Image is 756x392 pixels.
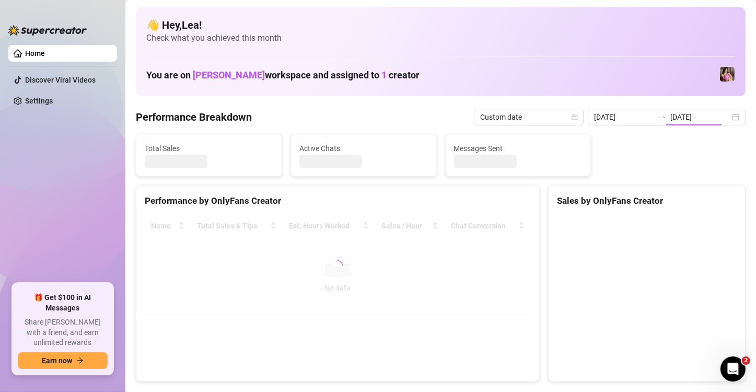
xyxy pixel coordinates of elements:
[658,113,666,121] span: to
[658,113,666,121] span: swap-right
[146,70,420,81] h1: You are on workspace and assigned to creator
[670,111,730,123] input: End date
[25,97,53,105] a: Settings
[720,67,735,82] img: Nanner
[136,110,252,124] h4: Performance Breakdown
[572,114,578,120] span: calendar
[145,194,531,208] div: Performance by OnlyFans Creator
[18,352,108,369] button: Earn nowarrow-right
[18,293,108,313] span: 🎁 Get $100 in AI Messages
[145,143,273,154] span: Total Sales
[25,76,96,84] a: Discover Viral Videos
[193,70,265,80] span: [PERSON_NAME]
[480,109,577,125] span: Custom date
[42,356,72,365] span: Earn now
[25,49,45,57] a: Home
[18,317,108,348] span: Share [PERSON_NAME] with a friend, and earn unlimited rewards
[146,32,735,44] span: Check what you achieved this month
[720,356,746,382] iframe: Intercom live chat
[742,356,750,365] span: 2
[557,194,737,208] div: Sales by OnlyFans Creator
[454,143,583,154] span: Messages Sent
[381,70,387,80] span: 1
[146,18,735,32] h4: 👋 Hey, Lea !
[299,143,428,154] span: Active Chats
[594,111,654,123] input: Start date
[76,357,84,364] span: arrow-right
[332,260,343,271] span: loading
[8,25,87,36] img: logo-BBDzfeDw.svg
